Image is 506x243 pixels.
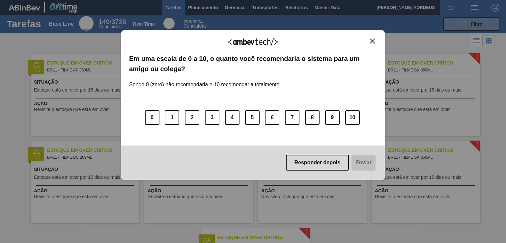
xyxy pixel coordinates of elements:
[129,74,281,88] label: Sendo 0 (zero) não recomendaria e 10 recomendaria totalmente.
[305,110,320,125] button: 8
[265,110,279,125] button: 6
[145,110,159,125] button: 0
[129,54,377,74] label: Em uma escala de 0 a 10, o quanto você recomendaria o sistema para um amigo ou colega?
[205,110,219,125] button: 3
[245,110,260,125] button: 5
[325,110,340,125] button: 9
[285,110,299,125] button: 7
[185,110,199,125] button: 2
[165,110,179,125] button: 1
[286,155,349,171] button: Responder depois
[370,39,375,43] img: Close
[228,38,278,46] img: Logo Ambevtech
[368,38,377,44] button: Close
[225,110,239,125] button: 4
[345,110,360,125] button: 10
